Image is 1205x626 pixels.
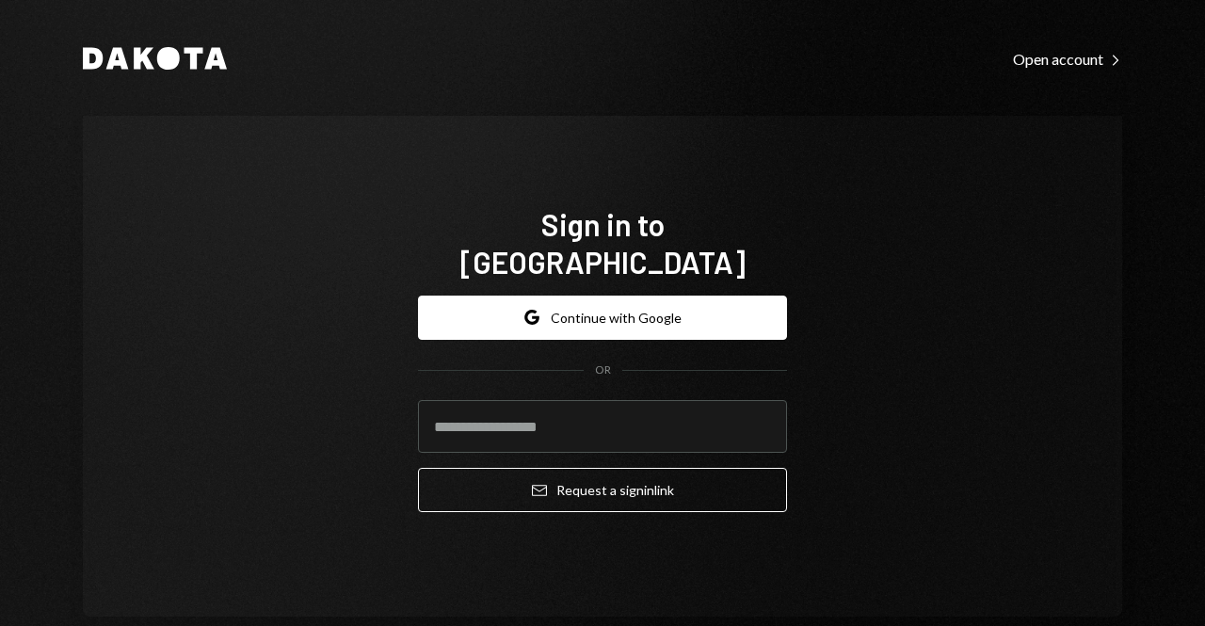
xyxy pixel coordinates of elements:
h1: Sign in to [GEOGRAPHIC_DATA] [418,205,787,281]
div: Open account [1013,50,1122,69]
a: Open account [1013,48,1122,69]
button: Request a signinlink [418,468,787,512]
button: Continue with Google [418,296,787,340]
div: OR [595,362,611,378]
